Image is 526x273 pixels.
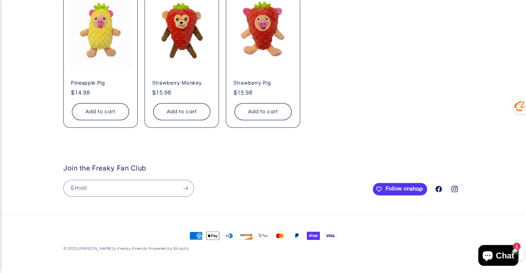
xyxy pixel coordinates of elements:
[152,80,211,86] a: Strawberry Monkey
[178,180,194,197] button: Subscribe
[153,103,210,120] button: Add to cart
[71,80,130,86] a: Pineapple Pig
[78,247,147,251] a: [PERSON_NAME]'s Freaky Friends
[476,245,520,267] inbox-online-store-chat: Shopify online store chat
[234,103,292,120] button: Add to cart
[72,103,129,120] button: Add to cart
[233,80,293,86] a: Strawberry Pig
[63,164,369,173] h2: Join the Freaky Fan Club
[149,247,189,251] a: Powered by Shopify
[63,247,147,251] small: © 2025,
